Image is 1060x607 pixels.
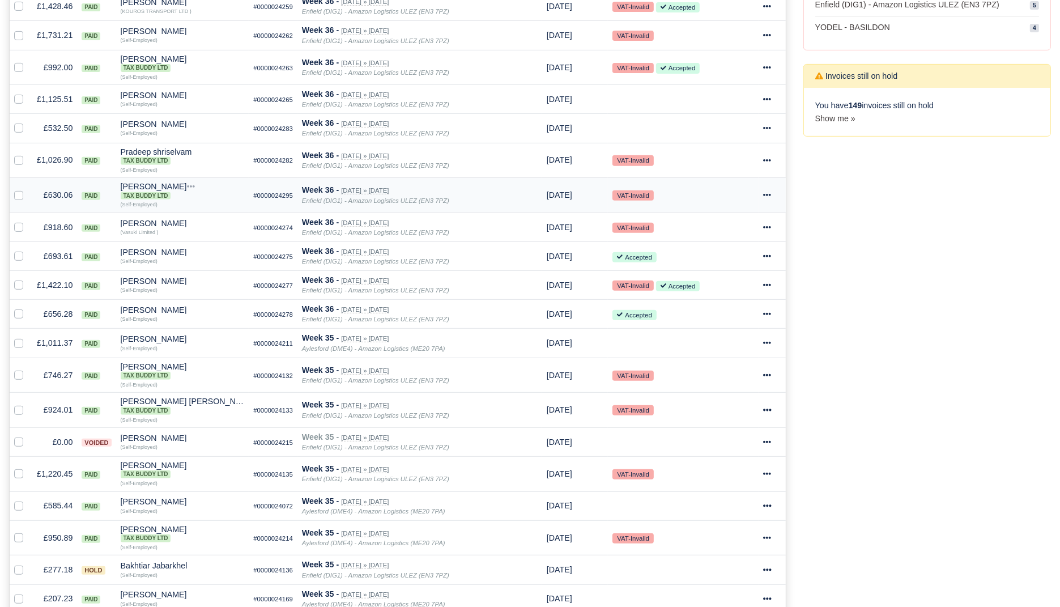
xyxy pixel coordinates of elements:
span: 16 hours ago [547,190,572,199]
small: #0000024072 [253,503,293,510]
small: VAT-Invalid [612,281,653,291]
small: [DATE] » [DATE] [341,562,389,569]
div: [PERSON_NAME] [121,434,245,442]
span: paid [82,32,100,40]
span: Tax Buddy Ltd [121,157,171,165]
td: £1,220.45 [32,457,77,492]
small: [DATE] » [DATE] [341,277,389,285]
span: 16 hours ago [547,95,572,104]
div: [PERSON_NAME] [121,498,245,506]
small: #0000024211 [253,340,293,347]
i: Enfield (DIG1) - Amazon Logistics ULEZ (EN3 7PZ) [302,572,449,579]
div: [PERSON_NAME] [121,277,245,285]
iframe: Chat Widget [1003,553,1060,607]
i: Enfield (DIG1) - Amazon Logistics ULEZ (EN3 7PZ) [302,37,449,44]
span: Tax Buddy Ltd [121,407,171,415]
span: 16 hours ago [547,2,572,11]
span: 16 hours ago [547,405,572,414]
small: #0000024277 [253,282,293,289]
small: #0000024265 [253,96,293,103]
span: paid [82,596,100,604]
td: £1,026.90 [32,143,77,178]
span: 5 [1030,1,1039,10]
span: 16 hours ago [547,252,572,261]
i: Enfield (DIG1) - Amazon Logistics ULEZ (EN3 7PZ) [302,258,449,265]
span: 16 hours ago [547,594,572,603]
div: [PERSON_NAME] [121,461,245,478]
i: Enfield (DIG1) - Amazon Logistics ULEZ (EN3 7PZ) [302,8,449,15]
td: £992.00 [32,50,77,85]
strong: Week 36 - [302,118,339,128]
td: £1,422.10 [32,271,77,300]
td: £746.27 [32,358,77,393]
small: (Self-Employed) [121,258,157,264]
span: 16 hours ago [547,469,572,478]
strong: Week 36 - [302,26,339,35]
i: Aylesford (DME4) - Amazon Logistics (ME20 7PA) [302,540,445,546]
small: (Self-Employed) [121,167,157,173]
i: Enfield (DIG1) - Amazon Logistics ULEZ (EN3 7PZ) [302,377,449,384]
small: #0000024133 [253,407,293,414]
div: [PERSON_NAME] [121,27,245,35]
span: paid [82,282,100,290]
small: (Self-Employed) [121,481,157,486]
small: VAT-Invalid [612,223,653,233]
small: Accepted [656,63,700,73]
small: Accepted [656,2,700,12]
small: (Vasuki Limited ) [121,230,159,235]
strong: Week 35 - [302,560,339,569]
strong: Week 36 - [302,247,339,256]
span: paid [82,192,100,200]
small: #0000024215 [253,439,293,446]
td: £1,011.37 [32,329,77,358]
small: (Self-Employed) [121,417,157,423]
span: paid [82,372,100,380]
strong: Week 35 - [302,496,339,506]
span: Tax Buddy Ltd [121,372,171,380]
span: paid [82,407,100,415]
div: Pradeep shriselvam Tax Buddy Ltd [121,148,245,165]
i: Enfield (DIG1) - Amazon Logistics ULEZ (EN3 7PZ) [302,229,449,236]
i: Enfield (DIG1) - Amazon Logistics ULEZ (EN3 7PZ) [302,197,449,204]
strong: Week 35 - [302,333,339,342]
div: [PERSON_NAME] [121,248,245,256]
strong: Week 36 - [302,185,339,194]
small: VAT-Invalid [612,371,653,381]
small: #0000024274 [253,224,293,231]
span: paid [82,253,100,261]
div: [PERSON_NAME] [121,306,245,314]
small: VAT-Invalid [612,2,653,12]
small: VAT-Invalid [612,63,653,73]
div: [PERSON_NAME] [121,91,245,99]
small: (Self-Employed) [121,74,157,80]
small: [DATE] » [DATE] [341,248,389,256]
small: #0000024132 [253,372,293,379]
small: #0000024135 [253,471,293,478]
span: 16 hours ago [547,371,572,380]
div: [PERSON_NAME] [121,591,245,598]
span: paid [82,503,100,511]
div: Bakhtiar Jabarkhel [121,562,245,570]
td: £532.50 [32,114,77,143]
small: [DATE] » [DATE] [341,27,389,35]
small: (Self-Employed) [121,572,157,578]
span: paid [82,3,100,11]
small: (Self-Employed) [121,601,157,607]
strong: 149 [849,101,862,110]
i: Enfield (DIG1) - Amazon Logistics ULEZ (EN3 7PZ) [302,162,449,169]
div: [PERSON_NAME] [121,120,245,128]
td: £0.00 [32,427,77,456]
strong: Week 36 - [302,90,339,99]
small: (Self-Employed) [121,382,157,388]
div: [PERSON_NAME] Tax Buddy Ltd [121,461,245,478]
span: 16 hours ago [547,338,572,347]
td: £924.01 [32,393,77,428]
div: [PERSON_NAME] Tax Buddy Ltd [121,182,245,199]
small: (Self-Employed) [121,287,157,293]
strong: Week 36 - [302,304,339,313]
small: VAT-Invalid [612,533,653,544]
strong: Week 35 - [302,432,339,442]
